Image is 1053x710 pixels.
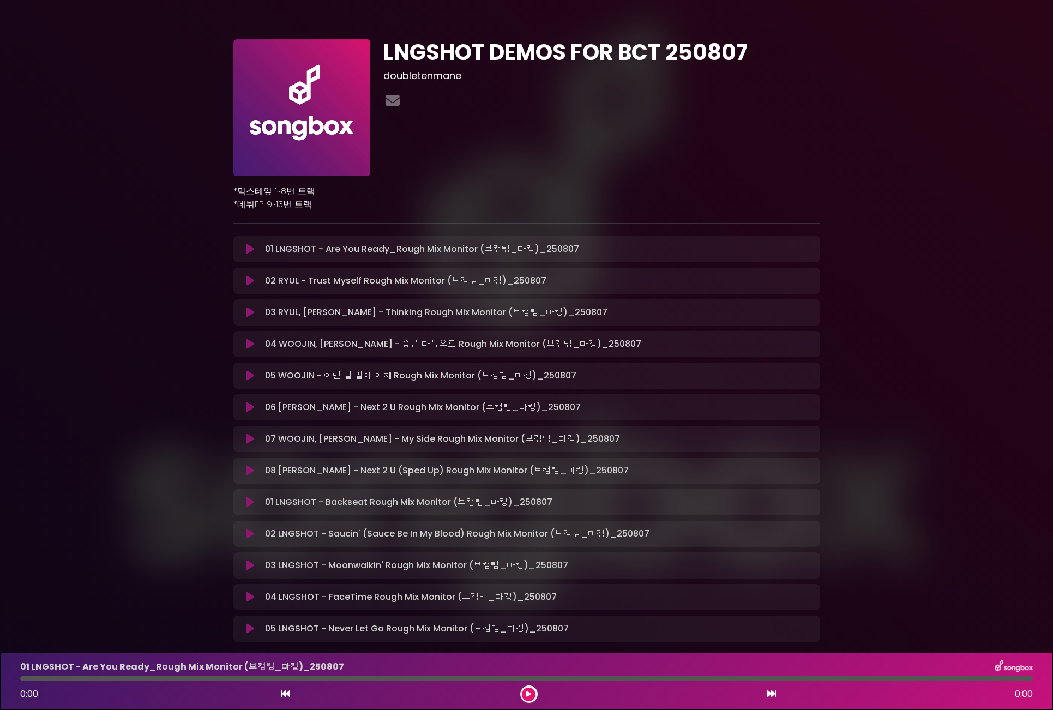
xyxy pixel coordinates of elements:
[383,39,820,65] h1: LNGSHOT DEMOS FOR BCT 250807
[20,660,344,673] p: 01 LNGSHOT - Are You Ready_Rough Mix Monitor (브컴팀_마킹)_250807
[233,185,820,198] p: *믹스테잎 1~8번 트랙
[265,306,607,319] p: 03 RYUL, [PERSON_NAME] - Thinking Rough Mix Monitor (브컴팀_마킹)_250807
[995,660,1033,674] img: songbox-logo-white.png
[265,622,569,635] p: 05 LNGSHOT - Never Let Go Rough Mix Monitor (브컴팀_마킹)_250807
[265,464,629,477] p: 08 [PERSON_NAME] - Next 2 U (Sped Up) Rough Mix Monitor (브컴팀_마킹)_250807
[265,401,581,414] p: 06 [PERSON_NAME] - Next 2 U Rough Mix Monitor (브컴팀_마킹)_250807
[265,432,620,446] p: 07 WOOJIN, [PERSON_NAME] - My Side Rough Mix Monitor (브컴팀_마킹)_250807
[233,39,370,176] img: 70beCsgvRrCVkCpAseDU
[265,369,576,382] p: 05 WOOJIN - 아닌 걸 알아 이제 Rough Mix Monitor (브컴팀_마킹)_250807
[265,338,641,351] p: 04 WOOJIN, [PERSON_NAME] - 좋은 마음으로 Rough Mix Monitor (브컴팀_마킹)_250807
[265,274,546,287] p: 02 RYUL - Trust Myself Rough Mix Monitor (브컴팀_마킹)_250807
[265,559,568,572] p: 03 LNGSHOT - Moonwalkin' Rough Mix Monitor (브컴팀_마킹)_250807
[265,243,579,256] p: 01 LNGSHOT - Are You Ready_Rough Mix Monitor (브컴팀_마킹)_250807
[265,591,557,604] p: 04 LNGSHOT - FaceTime Rough Mix Monitor (브컴팀_마킹)_250807
[383,70,820,82] h3: doubletenmane
[265,527,649,540] p: 02 LNGSHOT - Saucin' (Sauce Be In My Blood) Rough Mix Monitor (브컴팀_마킹)_250807
[265,496,552,509] p: 01 LNGSHOT - Backseat Rough Mix Monitor (브컴팀_마킹)_250807
[233,198,820,211] p: *데뷔EP 9~13번 트랙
